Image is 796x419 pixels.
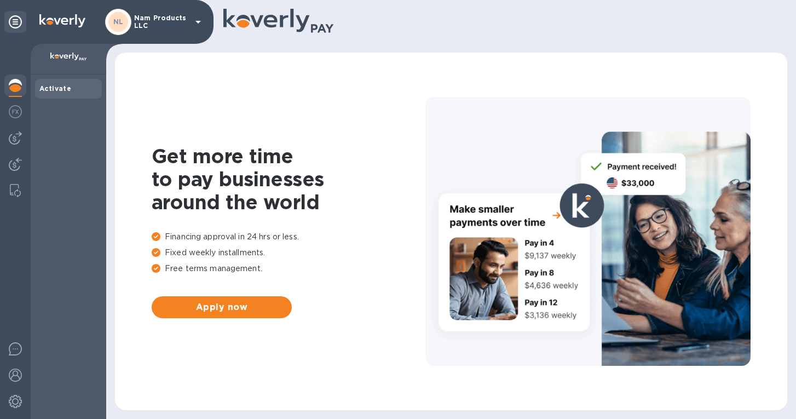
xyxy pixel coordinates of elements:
p: Fixed weekly installments. [152,247,425,259]
p: Financing approval in 24 hrs or less. [152,231,425,243]
img: Logo [39,14,85,27]
span: Apply now [160,301,283,314]
button: Apply now [152,296,292,318]
b: NL [113,18,124,26]
p: Nam Products LLC [134,14,189,30]
div: Unpin categories [4,11,26,33]
p: Free terms management. [152,263,425,274]
img: Foreign exchange [9,105,22,118]
h1: Get more time to pay businesses around the world [152,145,425,214]
b: Activate [39,84,71,93]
